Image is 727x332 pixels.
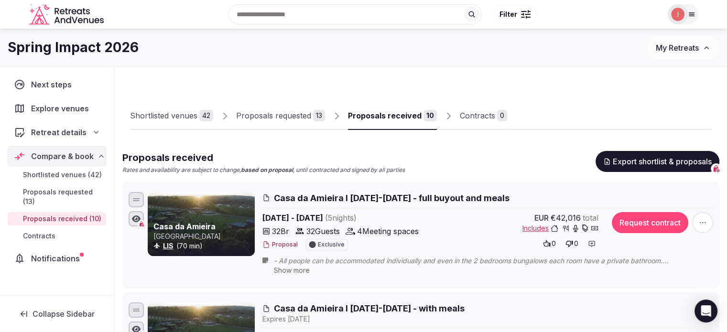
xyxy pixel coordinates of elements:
[23,170,102,180] span: Shortlisted venues (42)
[8,75,106,95] a: Next steps
[325,213,357,223] span: ( 5 night s )
[671,8,684,21] img: Joanna Asiukiewicz
[236,110,311,121] div: Proposals requested
[8,98,106,118] a: Explore venues
[122,151,405,164] h2: Proposals received
[236,102,325,130] a: Proposals requested13
[8,185,106,208] a: Proposals requested (13)
[574,239,578,248] span: 0
[534,212,549,224] span: EUR
[199,110,213,121] div: 42
[31,127,87,138] span: Retreat details
[540,237,559,250] button: 0
[262,241,298,249] button: Proposal
[31,103,93,114] span: Explore venues
[551,212,581,224] span: €42,016
[357,225,419,237] span: 4 Meeting spaces
[522,224,598,233] button: Includes
[8,303,106,324] button: Collapse Sidebar
[8,168,106,182] a: Shortlisted venues (42)
[122,166,405,174] p: Rates and availability are subject to change, , until contracted and signed by all parties
[647,36,719,60] button: My Retreats
[563,237,581,250] button: 0
[493,5,537,23] button: Filter
[694,300,717,322] div: Open Intercom Messenger
[313,110,325,121] div: 13
[29,4,106,25] svg: Retreats and Venues company logo
[8,229,106,243] a: Contracts
[423,110,437,121] div: 10
[130,102,213,130] a: Shortlisted venues42
[460,102,507,130] a: Contracts0
[23,214,101,224] span: Proposals received (10)
[612,212,688,233] button: Request contract
[8,212,106,225] a: Proposals received (10)
[499,10,517,19] span: Filter
[262,314,713,324] div: Expire s [DATE]
[348,102,437,130] a: Proposals received10
[31,79,76,90] span: Next steps
[596,151,719,172] button: Export shortlist & proposals
[31,253,84,264] span: Notifications
[497,110,507,121] div: 0
[23,231,55,241] span: Contracts
[656,43,699,53] span: My Retreats
[348,110,422,121] div: Proposals received
[274,192,510,204] span: Casa da Amieira I [DATE]-[DATE] - full buyout and meals
[460,110,495,121] div: Contracts
[274,266,310,274] span: Show more
[163,242,174,250] a: LIS
[262,212,431,224] span: [DATE] - [DATE]
[306,225,340,237] span: 32 Guests
[583,212,598,224] span: total
[274,302,465,314] span: Casa da Amieira I [DATE]-[DATE] - with meals
[552,239,556,248] span: 0
[29,4,106,25] a: Visit the homepage
[8,248,106,268] a: Notifications
[272,225,289,237] span: 32 Br
[163,241,174,251] button: LIS
[23,187,102,206] span: Proposals requested (13)
[33,309,95,319] span: Collapse Sidebar
[153,222,216,231] a: Casa da Amieira
[153,241,253,251] div: (70 min)
[31,150,94,162] span: Compare & book
[8,38,139,57] h1: Spring Impact 2026
[153,232,253,241] p: [GEOGRAPHIC_DATA]
[130,110,197,121] div: Shortlisted venues
[241,166,293,173] strong: based on proposal
[274,256,691,266] span: - All people can be accommodated individually and even in the 2 bedrooms bungalows each room have...
[318,242,345,247] span: Exclusive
